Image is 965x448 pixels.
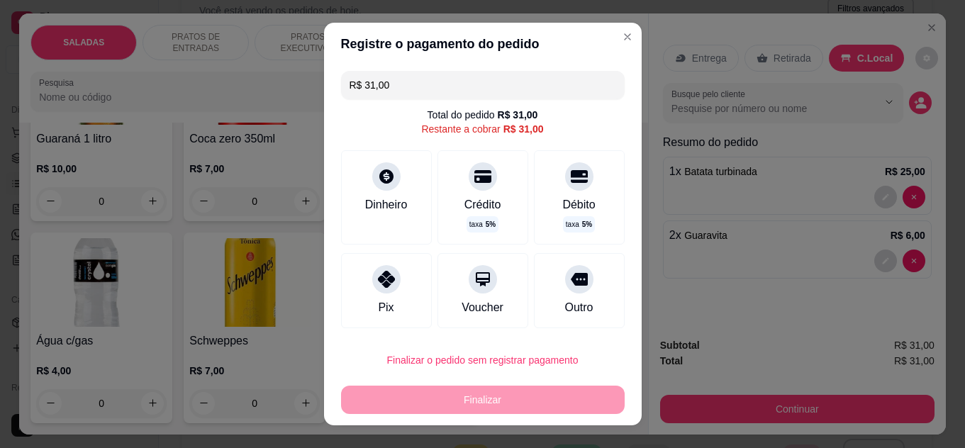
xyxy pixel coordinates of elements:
[378,299,394,316] div: Pix
[566,219,592,230] p: taxa
[469,219,496,230] p: taxa
[365,196,408,213] div: Dinheiro
[421,122,543,136] div: Restante a cobrar
[498,108,538,122] div: R$ 31,00
[350,71,616,99] input: Ex.: hambúrguer de cordeiro
[341,346,625,374] button: Finalizar o pedido sem registrar pagamento
[428,108,538,122] div: Total do pedido
[462,299,503,316] div: Voucher
[564,299,593,316] div: Outro
[616,26,639,48] button: Close
[582,219,592,230] span: 5 %
[562,196,595,213] div: Débito
[486,219,496,230] span: 5 %
[464,196,501,213] div: Crédito
[503,122,544,136] div: R$ 31,00
[324,23,642,65] header: Registre o pagamento do pedido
